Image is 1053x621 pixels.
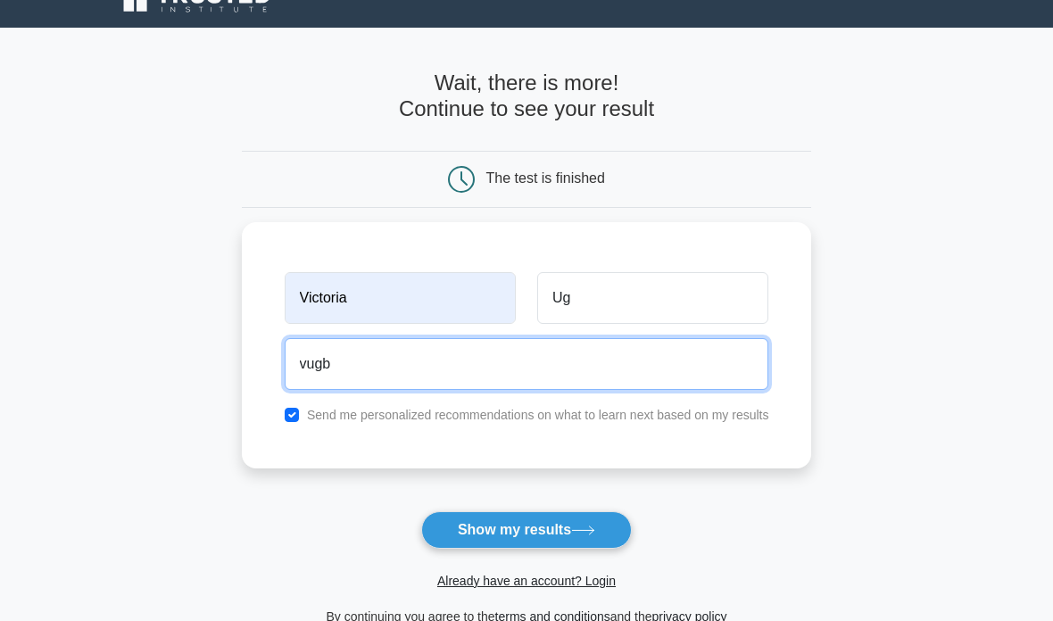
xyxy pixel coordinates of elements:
h4: Wait, there is more! Continue to see your result [242,70,812,121]
input: Email [285,338,769,390]
input: Last name [537,272,768,324]
button: Show my results [421,511,632,549]
div: The test is finished [486,170,605,186]
input: First name [285,272,516,324]
label: Send me personalized recommendations on what to learn next based on my results [307,408,769,422]
a: Already have an account? Login [437,574,616,588]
